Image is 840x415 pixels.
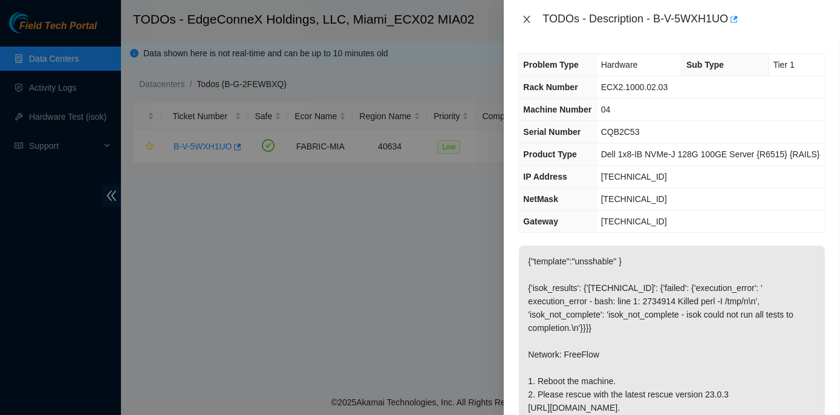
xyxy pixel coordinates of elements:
span: ECX2.1000.02.03 [601,82,668,92]
span: Sub Type [686,60,724,70]
span: Hardware [601,60,638,70]
div: TODOs - Description - B-V-5WXH1UO [542,10,825,29]
span: Rack Number [523,82,578,92]
span: 04 [601,105,611,114]
span: Problem Type [523,60,579,70]
span: [TECHNICAL_ID] [601,217,667,226]
span: close [522,15,532,24]
span: Gateway [523,217,558,226]
span: CQB2C53 [601,127,640,137]
span: Dell 1x8-IB NVMe-J 128G 100GE Server {R6515} {RAILS} [601,149,820,159]
span: [TECHNICAL_ID] [601,172,667,181]
button: Close [518,14,535,25]
span: Tier 1 [773,60,795,70]
span: [TECHNICAL_ID] [601,194,667,204]
span: Product Type [523,149,576,159]
span: Serial Number [523,127,581,137]
span: IP Address [523,172,567,181]
span: Machine Number [523,105,591,114]
span: NetMask [523,194,558,204]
